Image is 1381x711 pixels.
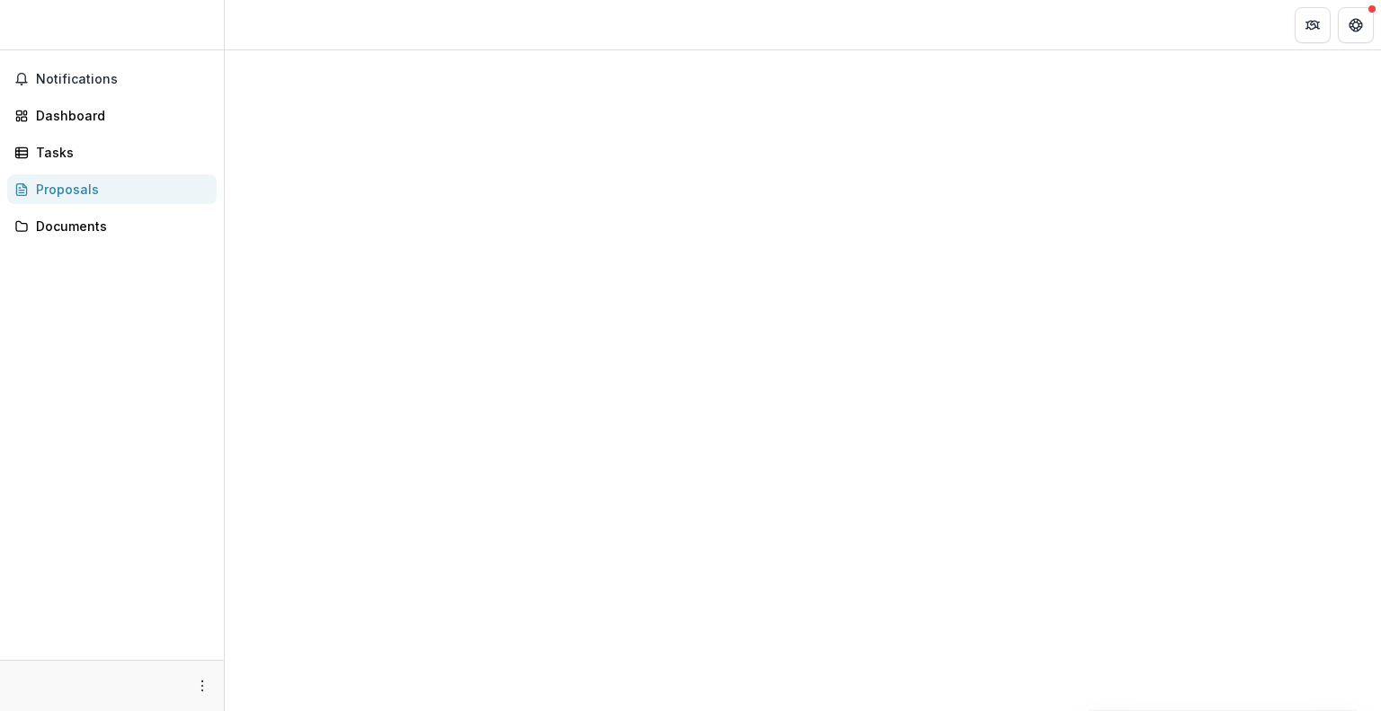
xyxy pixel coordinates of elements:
[36,106,202,125] div: Dashboard
[7,101,217,130] a: Dashboard
[36,143,202,162] div: Tasks
[192,675,213,697] button: More
[7,211,217,241] a: Documents
[36,217,202,236] div: Documents
[7,138,217,167] a: Tasks
[1338,7,1374,43] button: Get Help
[7,65,217,93] button: Notifications
[36,72,209,87] span: Notifications
[7,174,217,204] a: Proposals
[1295,7,1331,43] button: Partners
[36,180,202,199] div: Proposals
